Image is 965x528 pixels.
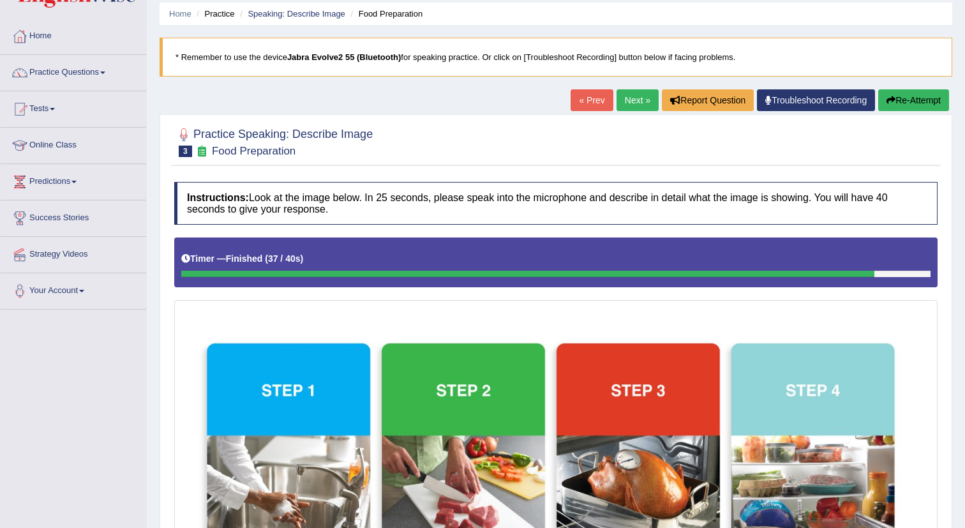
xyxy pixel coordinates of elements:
[662,89,754,111] button: Report Question
[181,254,303,264] h5: Timer —
[169,9,191,19] a: Home
[265,253,268,264] b: (
[878,89,949,111] button: Re-Attempt
[174,125,373,157] h2: Practice Speaking: Describe Image
[1,128,146,160] a: Online Class
[268,253,301,264] b: 37 / 40s
[1,91,146,123] a: Tests
[160,38,952,77] blockquote: * Remember to use the device for speaking practice. Or click on [Troubleshoot Recording] button b...
[248,9,345,19] a: Speaking: Describe Image
[1,19,146,50] a: Home
[301,253,304,264] b: )
[187,192,249,203] b: Instructions:
[757,89,875,111] a: Troubleshoot Recording
[1,55,146,87] a: Practice Questions
[226,253,263,264] b: Finished
[617,89,659,111] a: Next »
[571,89,613,111] a: « Prev
[347,8,423,20] li: Food Preparation
[179,146,192,157] span: 3
[193,8,234,20] li: Practice
[195,146,209,158] small: Exam occurring question
[212,145,295,157] small: Food Preparation
[174,182,938,225] h4: Look at the image below. In 25 seconds, please speak into the microphone and describe in detail w...
[1,200,146,232] a: Success Stories
[1,164,146,196] a: Predictions
[1,273,146,305] a: Your Account
[287,52,401,62] b: Jabra Evolve2 55 (Bluetooth)
[1,237,146,269] a: Strategy Videos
